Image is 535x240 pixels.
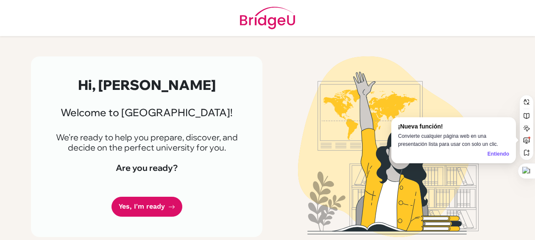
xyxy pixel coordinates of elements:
h4: Are you ready? [51,163,242,173]
a: Yes, I'm ready [111,197,182,217]
h2: Hi, [PERSON_NAME] [51,77,242,93]
iframe: Abre un widget desde donde se puede obtener más información [476,215,527,236]
h3: Welcome to [GEOGRAPHIC_DATA]! [51,106,242,119]
p: We're ready to help you prepare, discover, and decide on the perfect university for you. [51,132,242,153]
